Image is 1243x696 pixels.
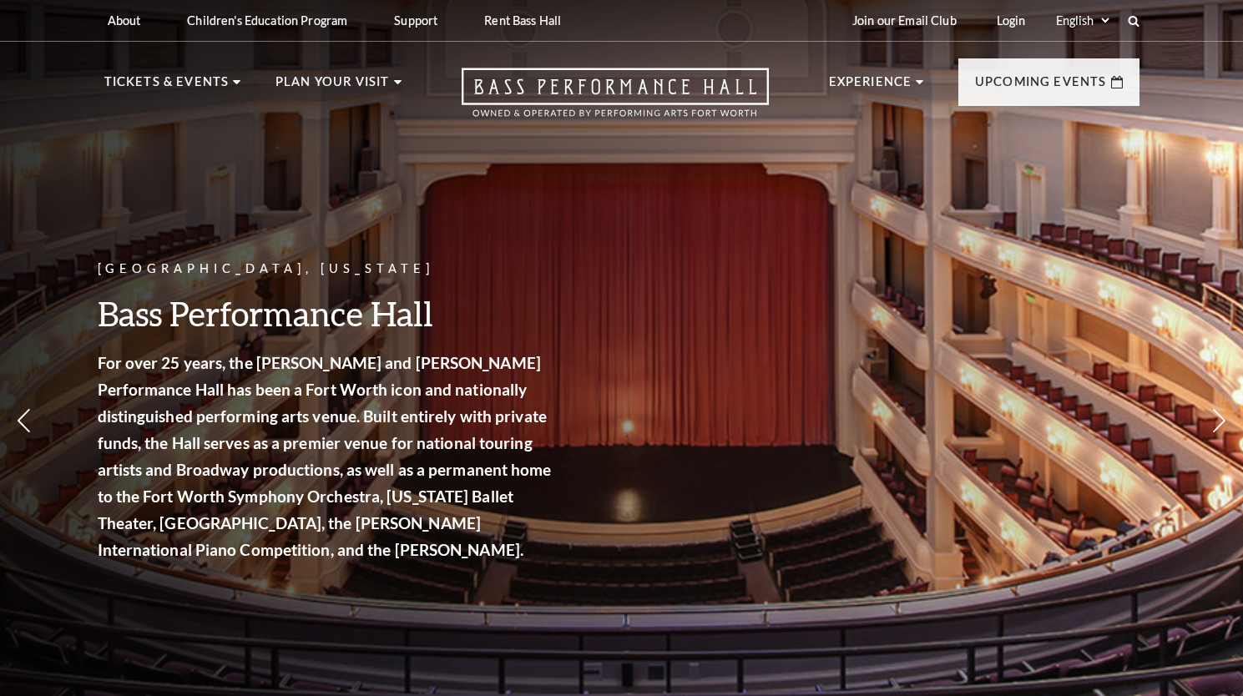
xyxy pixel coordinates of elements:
[484,13,561,28] p: Rent Bass Hall
[187,13,347,28] p: Children's Education Program
[108,13,141,28] p: About
[98,259,557,280] p: [GEOGRAPHIC_DATA], [US_STATE]
[275,72,390,102] p: Plan Your Visit
[829,72,912,102] p: Experience
[975,72,1107,102] p: Upcoming Events
[98,353,552,559] strong: For over 25 years, the [PERSON_NAME] and [PERSON_NAME] Performance Hall has been a Fort Worth ico...
[98,292,557,335] h3: Bass Performance Hall
[394,13,437,28] p: Support
[1053,13,1112,28] select: Select:
[104,72,230,102] p: Tickets & Events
